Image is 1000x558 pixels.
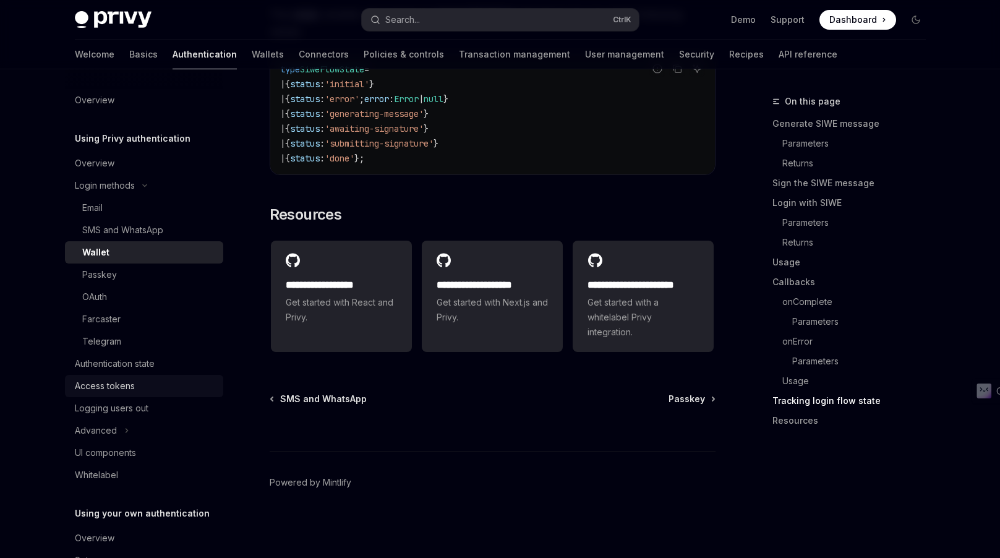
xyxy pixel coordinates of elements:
a: Recipes [729,40,764,69]
span: Error [394,93,419,105]
span: 'done' [325,153,354,164]
a: Security [679,40,714,69]
a: Login with SIWE [772,193,936,213]
span: { [285,153,290,164]
span: | [280,153,285,164]
a: Demo [731,14,756,26]
span: On this page [785,94,840,109]
a: Access tokens [65,375,223,397]
a: Welcome [75,40,114,69]
a: onComplete [772,292,936,312]
div: Authentication state [75,356,155,371]
span: SiweFlowState [300,64,364,75]
span: { [285,93,290,105]
span: { [285,108,290,119]
button: Toggle Login methods section [65,174,223,197]
a: Passkey [65,264,223,286]
a: Usage [772,252,936,272]
div: Access tokens [75,379,135,393]
span: : [320,108,325,119]
div: Overview [75,531,114,546]
a: UI components [65,442,223,464]
a: User management [585,40,664,69]
span: | [280,138,285,149]
a: Overview [65,152,223,174]
span: { [285,79,290,90]
span: | [280,93,285,105]
a: Email [65,197,223,219]
a: Support [771,14,805,26]
span: { [285,138,290,149]
span: } [424,108,429,119]
div: Farcaster [82,312,121,327]
div: Wallet [82,245,109,260]
span: : [320,153,325,164]
span: }; [354,153,364,164]
a: Generate SIWE message [772,114,936,134]
div: OAuth [82,290,107,304]
span: } [424,123,429,134]
a: API reference [779,40,837,69]
span: Get started with a whitelabel Privy integration. [588,295,699,340]
span: : [320,123,325,134]
div: Advanced [75,423,117,438]
a: Farcaster [65,308,223,330]
a: Sign the SIWE message [772,173,936,193]
span: 'error' [325,93,359,105]
span: error [364,93,389,105]
div: Telegram [82,334,121,349]
span: status [290,153,320,164]
a: Callbacks [772,272,936,292]
button: Toggle dark mode [906,10,926,30]
span: Resources [270,205,342,225]
a: Parameters [772,312,936,332]
a: onError [772,332,936,351]
a: Telegram [65,330,223,353]
span: | [280,108,285,119]
span: : [320,79,325,90]
div: SMS and WhatsApp [82,223,163,238]
a: SMS and WhatsApp [271,393,367,405]
span: SMS and WhatsApp [280,393,367,405]
a: Basics [129,40,158,69]
span: } [369,79,374,90]
a: Authentication [173,40,237,69]
div: Passkey [82,267,117,282]
span: Dashboard [829,14,877,26]
div: Logging users out [75,401,148,416]
span: | [419,93,424,105]
span: 'awaiting-signature' [325,123,424,134]
a: Authentication state [65,353,223,375]
a: Transaction management [459,40,570,69]
img: dark logo [75,11,152,28]
a: Resources [772,411,936,431]
span: Ctrl K [613,15,631,25]
span: status [290,79,320,90]
span: Get started with React and Privy. [286,295,397,325]
div: Search... [385,12,420,27]
span: Get started with Next.js and Privy. [437,295,548,325]
a: Parameters [772,213,936,233]
span: status [290,123,320,134]
div: Whitelabel [75,468,118,483]
a: Powered by Mintlify [270,476,351,489]
a: Connectors [299,40,349,69]
a: Usage [772,371,936,391]
a: Tracking login flow state [772,391,936,411]
span: : [320,138,325,149]
span: | [280,79,285,90]
span: = [364,64,369,75]
span: } [443,93,448,105]
a: Overview [65,527,223,549]
span: } [434,138,438,149]
span: | [280,123,285,134]
h5: Using Privy authentication [75,131,190,146]
span: status [290,93,320,105]
a: Passkey [669,393,714,405]
span: 'initial' [325,79,369,90]
a: Returns [772,233,936,252]
h5: Using your own authentication [75,506,210,521]
button: Open search [362,9,639,31]
div: Login methods [75,178,135,193]
a: Overview [65,89,223,111]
